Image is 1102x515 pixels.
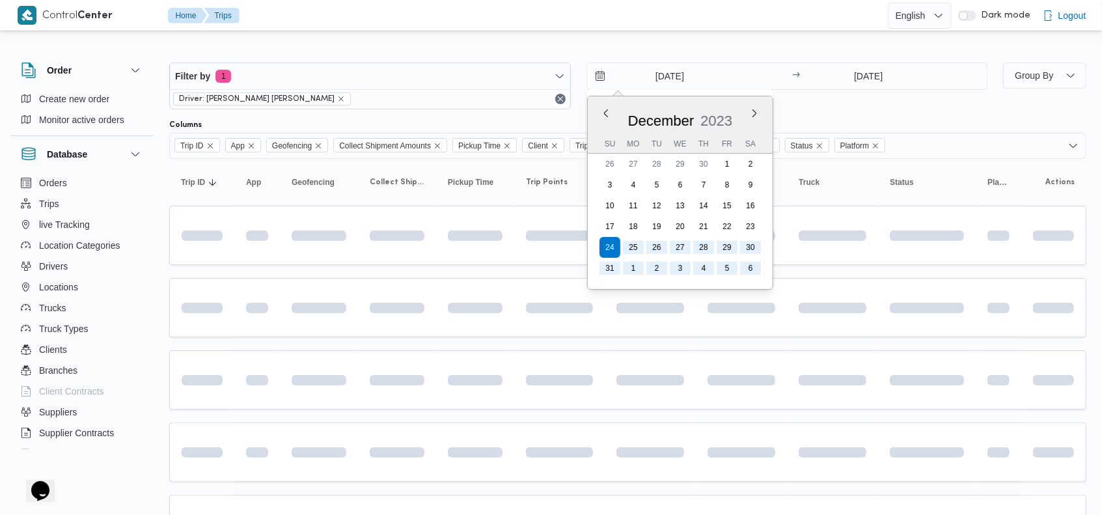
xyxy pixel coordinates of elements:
div: day-21 [693,216,714,237]
span: Clients [39,342,67,357]
button: Drivers [16,256,148,277]
span: Drivers [39,258,68,274]
div: day-24 [599,237,620,258]
span: Trip Points [570,138,629,152]
span: Truck [799,177,820,188]
div: Fr [717,135,737,153]
button: Geofencing [286,172,351,193]
div: day-28 [693,237,714,258]
div: day-3 [670,258,691,279]
span: Trip ID [174,138,220,152]
button: Pickup Time [443,172,508,193]
button: Remove Client from selection in this group [551,142,558,150]
button: Next month [749,108,760,118]
div: day-6 [670,174,691,195]
button: Location Categories [16,235,148,256]
span: Collect Shipment Amounts [339,139,431,153]
iframe: chat widget [13,463,55,502]
button: Locations [16,277,148,298]
label: Columns [169,120,202,130]
button: Trips [204,8,240,23]
button: Suppliers [16,402,148,423]
button: live Tracking [16,214,148,235]
div: day-17 [599,216,620,237]
div: day-4 [693,258,714,279]
button: Remove Trip ID from selection in this group [206,142,214,150]
span: Trips [39,196,59,212]
div: day-5 [717,258,737,279]
span: Suppliers [39,404,77,420]
div: day-30 [740,237,761,258]
div: day-22 [717,216,737,237]
button: Remove Geofencing from selection in this group [314,142,322,150]
span: Collect Shipment Amounts [333,138,447,152]
div: day-1 [717,154,737,174]
button: Filter by1 active filters [170,63,570,89]
div: Mo [623,135,644,153]
span: Location Categories [39,238,120,253]
div: day-27 [670,237,691,258]
span: Group By [1015,70,1053,81]
button: remove selected entity [337,95,345,103]
div: day-16 [740,195,761,216]
span: Logout [1058,8,1086,23]
button: Order [21,63,143,78]
button: Remove [553,91,568,107]
svg: Sorted in descending order [208,177,218,188]
span: Trip Points [526,177,568,188]
button: Open list of options [1068,141,1079,151]
button: Devices [16,443,148,464]
b: Center [78,11,113,21]
div: → [792,72,800,81]
button: Truck [793,172,872,193]
span: App [246,177,261,188]
span: Pickup Time [448,177,493,188]
div: day-27 [623,154,644,174]
div: day-1 [623,258,644,279]
span: Dark mode [976,10,1031,21]
div: Sa [740,135,761,153]
div: day-10 [599,195,620,216]
div: day-7 [693,174,714,195]
div: day-19 [646,216,667,237]
div: day-31 [599,258,620,279]
span: Locations [39,279,78,295]
button: Truck Types [16,318,148,339]
span: Branches [39,363,77,378]
span: App [231,139,245,153]
span: Status [785,138,829,152]
span: Status [890,177,914,188]
button: Monitor active orders [16,109,148,130]
span: Client [528,139,548,153]
div: day-30 [693,154,714,174]
button: Trip IDSorted in descending order [176,172,228,193]
div: day-28 [646,154,667,174]
div: We [670,135,691,153]
div: Button. Open the year selector. 2023 is currently selected. [700,112,733,130]
button: Remove Status from selection in this group [816,142,823,150]
span: Actions [1045,177,1075,188]
span: Geofencing [292,177,335,188]
button: Platform [982,172,1015,193]
div: Order [10,89,154,135]
span: Pickup Time [452,138,517,152]
span: live Tracking [39,217,90,232]
div: day-2 [740,154,761,174]
span: Client [522,138,564,152]
span: Pickup Time [458,139,501,153]
span: Trucks [39,300,66,316]
span: 1 active filters [215,70,231,83]
div: Database [10,173,154,454]
span: Collect Shipment Amounts [370,177,424,188]
div: day-13 [670,195,691,216]
input: Press the down key to enter a popover containing a calendar. Press the escape key to close the po... [587,63,735,89]
button: Previous Month [601,108,611,118]
div: day-6 [740,258,761,279]
div: Button. Open the month selector. December is currently selected. [627,112,694,130]
span: December [627,113,693,129]
div: day-11 [623,195,644,216]
span: Trip ID; Sorted in descending order [181,177,205,188]
span: App [225,138,261,152]
span: Trip ID [180,139,204,153]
